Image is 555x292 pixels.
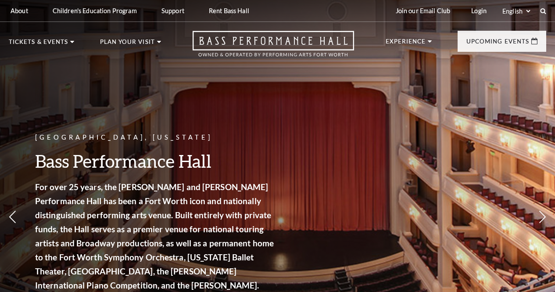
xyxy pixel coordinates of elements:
[11,7,28,14] p: About
[35,150,276,172] h3: Bass Performance Hall
[100,39,155,50] p: Plan Your Visit
[35,132,276,143] p: [GEOGRAPHIC_DATA], [US_STATE]
[53,7,137,14] p: Children's Education Program
[466,39,529,49] p: Upcoming Events
[35,182,274,290] strong: For over 25 years, the [PERSON_NAME] and [PERSON_NAME] Performance Hall has been a Fort Worth ico...
[161,7,184,14] p: Support
[501,7,532,15] select: Select:
[386,39,426,49] p: Experience
[9,39,68,50] p: Tickets & Events
[209,7,249,14] p: Rent Bass Hall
